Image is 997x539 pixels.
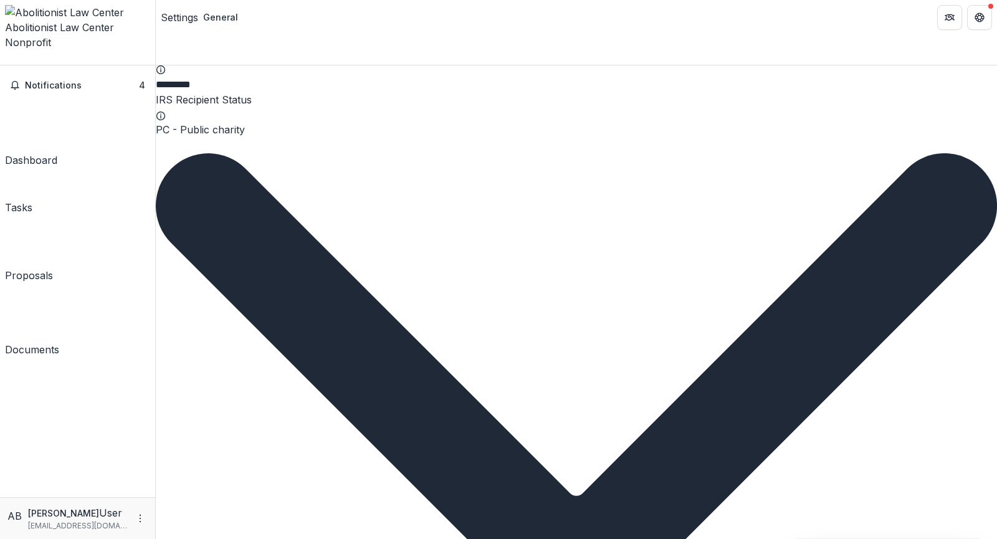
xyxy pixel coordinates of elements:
[25,80,139,91] span: Notifications
[161,8,243,26] nav: breadcrumb
[99,505,122,520] p: User
[156,93,252,106] label: IRS Recipient Status
[5,100,57,168] a: Dashboard
[5,36,51,49] span: Nonprofit
[967,5,992,30] button: Get Help
[7,508,23,523] div: Amber Black
[203,11,238,24] div: General
[156,122,997,137] div: PC - Public charity
[28,507,99,520] p: [PERSON_NAME]
[28,520,128,532] p: [EMAIL_ADDRESS][DOMAIN_NAME]
[133,511,148,526] button: More
[937,5,962,30] button: Partners
[5,75,150,95] button: Notifications4
[5,153,57,168] div: Dashboard
[161,10,198,25] a: Settings
[5,288,59,357] a: Documents
[5,200,32,215] div: Tasks
[5,5,150,20] img: Abolitionist Law Center
[139,80,145,90] span: 4
[5,220,53,283] a: Proposals
[5,20,150,35] div: Abolitionist Law Center
[5,342,59,357] div: Documents
[5,173,32,215] a: Tasks
[5,268,53,283] div: Proposals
